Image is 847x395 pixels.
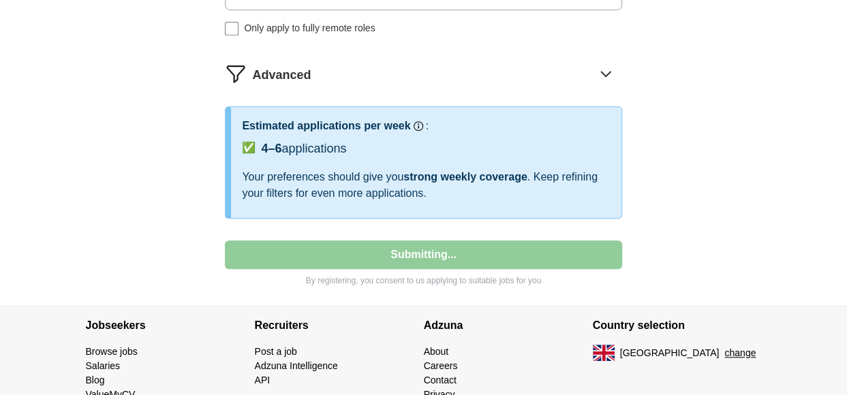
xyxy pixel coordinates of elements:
span: Advanced [252,66,311,84]
a: Contact [424,375,457,385]
div: applications [261,140,346,158]
input: Only apply to fully remote roles [225,22,238,35]
h4: Country selection [593,306,762,345]
a: Careers [424,360,458,371]
h3: : [426,118,429,134]
span: Only apply to fully remote roles [244,21,375,35]
span: strong weekly coverage [403,171,527,183]
span: [GEOGRAPHIC_DATA] [620,346,720,360]
a: Adzuna Intelligence [255,360,338,371]
div: Your preferences should give you . Keep refining your filters for even more applications. [242,169,610,202]
a: Browse jobs [86,346,138,357]
a: About [424,346,449,357]
img: UK flag [593,345,615,361]
a: Post a job [255,346,297,357]
a: API [255,375,271,385]
a: Blog [86,375,105,385]
span: 4–6 [261,142,281,155]
button: Submitting... [225,240,621,269]
img: filter [225,63,247,84]
p: By registering, you consent to us applying to suitable jobs for you [225,274,621,287]
button: change [724,346,756,360]
a: Salaries [86,360,121,371]
h3: Estimated applications per week [242,118,410,134]
span: ✅ [242,140,256,156]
